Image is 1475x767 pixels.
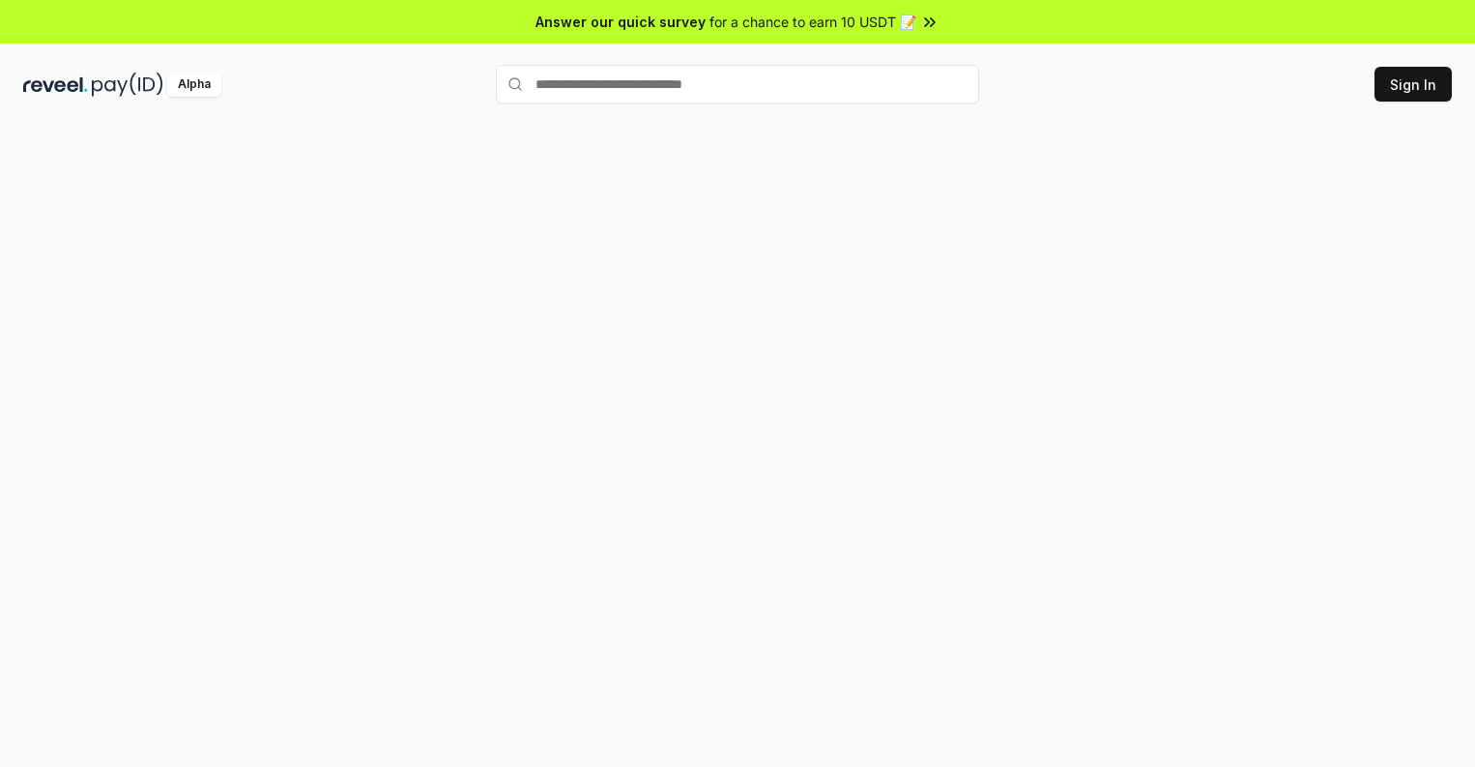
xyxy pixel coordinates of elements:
[23,73,88,97] img: reveel_dark
[1374,67,1452,102] button: Sign In
[535,12,706,32] span: Answer our quick survey
[92,73,163,97] img: pay_id
[167,73,221,97] div: Alpha
[709,12,916,32] span: for a chance to earn 10 USDT 📝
